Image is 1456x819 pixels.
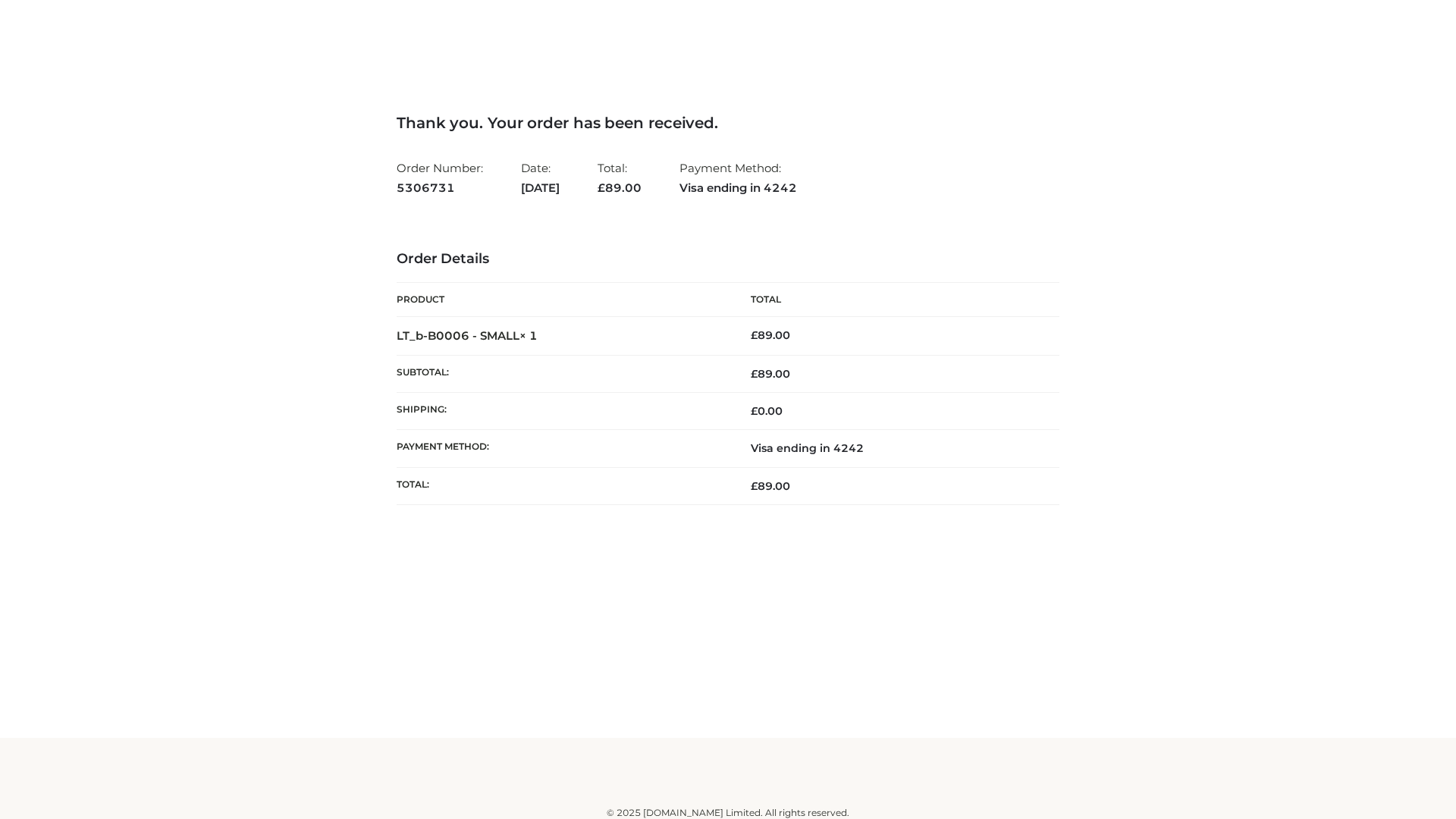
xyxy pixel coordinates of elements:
th: Shipping: [397,393,728,430]
th: Total [728,283,1059,317]
li: Total: [598,155,642,201]
li: Order Number: [397,155,483,201]
span: £ [598,180,605,195]
th: Total: [397,467,728,504]
li: Payment Method: [679,155,797,201]
td: Visa ending in 4242 [728,430,1059,467]
th: Subtotal: [397,355,728,392]
span: £ [751,404,758,418]
h3: Thank you. Your order has been received. [397,114,1059,132]
bdi: 89.00 [751,328,790,342]
span: 89.00 [751,479,790,493]
span: £ [751,367,758,381]
span: £ [751,479,758,493]
bdi: 0.00 [751,404,783,418]
strong: [DATE] [521,178,560,198]
li: Date: [521,155,560,201]
strong: Visa ending in 4242 [679,178,797,198]
h3: Order Details [397,251,1059,268]
strong: LT_b-B0006 - SMALL [397,328,538,343]
th: Payment method: [397,430,728,467]
span: 89.00 [598,180,642,195]
strong: × 1 [519,328,538,343]
span: 89.00 [751,367,790,381]
th: Product [397,283,728,317]
span: £ [751,328,758,342]
strong: 5306731 [397,178,483,198]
